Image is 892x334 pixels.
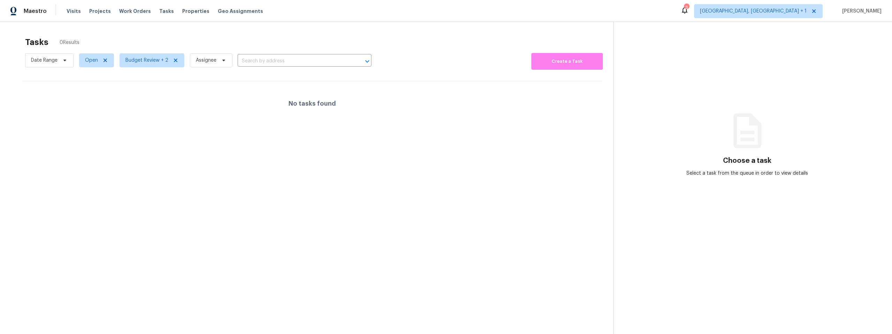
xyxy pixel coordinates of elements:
[289,100,336,107] h4: No tasks found
[535,58,599,66] span: Create a Task
[67,8,81,15] span: Visits
[25,39,48,46] h2: Tasks
[31,57,57,64] span: Date Range
[89,8,111,15] span: Projects
[700,8,807,15] span: [GEOGRAPHIC_DATA], [GEOGRAPHIC_DATA] + 1
[362,56,372,66] button: Open
[723,157,771,164] h3: Choose a task
[159,9,174,14] span: Tasks
[125,57,168,64] span: Budget Review + 2
[119,8,151,15] span: Work Orders
[684,4,689,11] div: 3
[196,57,216,64] span: Assignee
[218,8,263,15] span: Geo Assignments
[839,8,882,15] span: [PERSON_NAME]
[24,8,47,15] span: Maestro
[85,57,98,64] span: Open
[182,8,209,15] span: Properties
[531,53,603,70] button: Create a Task
[680,170,814,177] div: Select a task from the queue in order to view details
[60,39,79,46] span: 0 Results
[238,56,352,67] input: Search by address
